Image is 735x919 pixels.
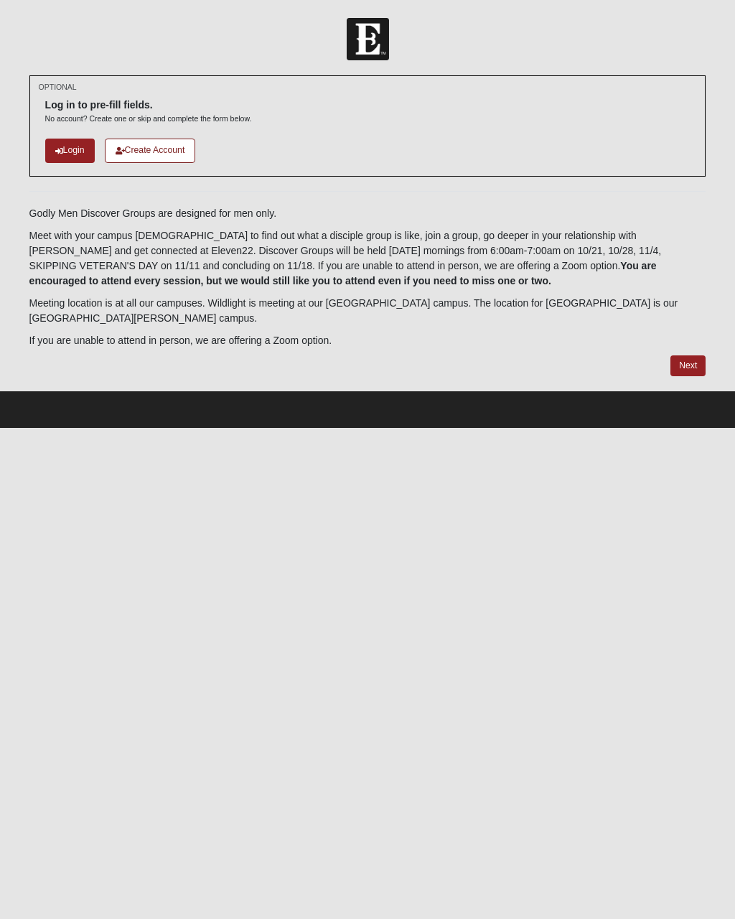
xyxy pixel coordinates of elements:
[29,206,706,221] p: Godly Men Discover Groups are designed for men only.
[29,260,657,286] b: You are encouraged to attend every session, but we would still like you to attend even if you nee...
[29,333,706,348] p: If you are unable to attend in person, we are offering a Zoom option.
[39,82,77,93] small: OPTIONAL
[45,139,95,162] a: Login
[45,99,252,111] h6: Log in to pre-fill fields.
[670,355,706,376] a: Next
[29,228,706,289] p: Meet with your campus [DEMOGRAPHIC_DATA] to find out what a disciple group is like, join a group,...
[105,139,196,162] a: Create Account
[347,18,389,60] img: Church of Eleven22 Logo
[29,296,706,326] p: Meeting location is at all our campuses. Wildlight is meeting at our [GEOGRAPHIC_DATA] campus. Th...
[45,113,252,124] p: No account? Create one or skip and complete the form below.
